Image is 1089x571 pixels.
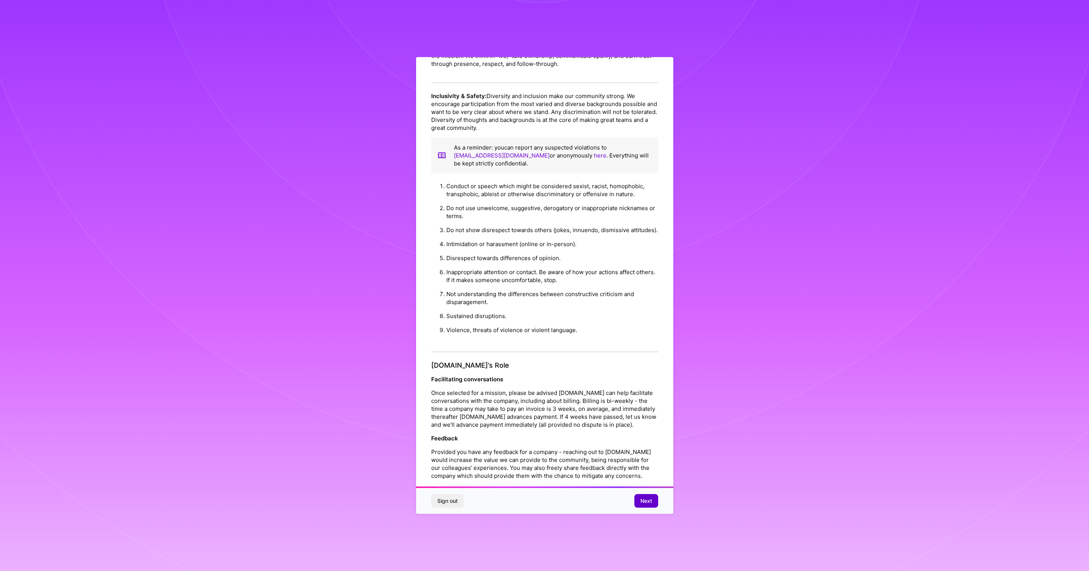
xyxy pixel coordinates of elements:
[446,237,658,251] li: Intimidation or harassment (online or in-person).
[446,251,658,265] li: Disrespect towards differences of opinion.
[437,144,446,167] img: book icon
[446,287,658,309] li: Not understanding the differences between constructive criticism and disparagement.
[446,323,658,337] li: Violence, threats of violence or violent language.
[454,152,550,159] a: [EMAIL_ADDRESS][DOMAIN_NAME]
[594,152,606,159] a: here
[446,265,658,287] li: Inappropriate attention or contact. Be aware of how your actions affect others. If it makes someo...
[640,497,652,505] span: Next
[431,389,658,429] p: Once selected for a mission, please be advised [DOMAIN_NAME] can help facilitate conversations wi...
[431,92,658,132] p: Diversity and inclusion make our community strong. We encourage participation from the most varie...
[446,223,658,237] li: Do not show disrespect towards others (jokes, innuendo, dismissive attitudes).
[634,494,658,508] button: Next
[431,44,658,68] p: We’re not vendors or contractors—we’re trusted teammates with a shared stake in the mission. We t...
[446,201,658,223] li: Do not use unwelcome, suggestive, derogatory or inappropriate nicknames or terms.
[446,179,658,201] li: Conduct or speech which might be considered sexist, racist, homophobic, transphobic, ableist or o...
[431,486,655,493] strong: These are the foundations of the community and breaches may result in removal.
[446,309,658,323] li: Sustained disruptions.
[431,92,486,100] strong: Inclusivity & Safety:
[437,497,458,505] span: Sign out
[431,435,458,442] strong: Feedback
[431,448,658,480] p: Provided you have any feedback for a company - reaching out to [DOMAIN_NAME] would increase the v...
[431,494,464,508] button: Sign out
[454,144,652,167] p: As a reminder: you can report any suspected violations to or anonymously . Everything will be kep...
[431,376,503,383] strong: Facilitating conversations
[431,361,658,370] h4: [DOMAIN_NAME]’s Role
